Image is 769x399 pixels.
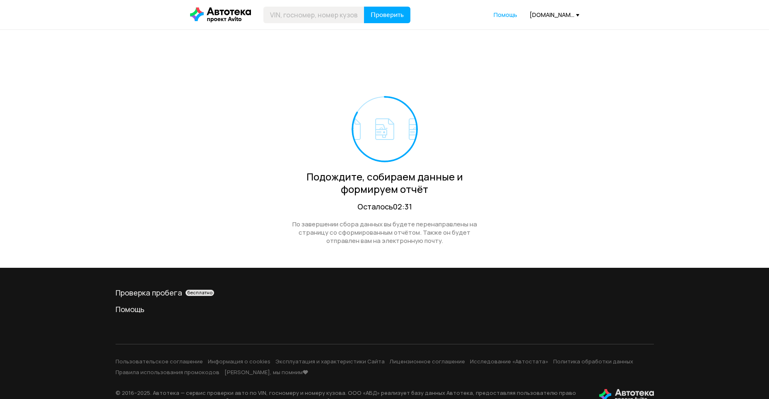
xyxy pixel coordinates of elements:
[116,368,219,376] a: Правила использования промокодов
[364,7,410,23] button: Проверить
[116,358,203,365] a: Пользовательское соглашение
[283,202,486,212] div: Осталось 02:31
[208,358,270,365] a: Информация о cookies
[187,290,212,296] span: бесплатно
[275,358,385,365] a: Эксплуатация и характеристики Сайта
[390,358,465,365] a: Лицензионное соглашение
[530,11,579,19] div: [DOMAIN_NAME][EMAIL_ADDRESS][DOMAIN_NAME]
[224,368,309,376] a: [PERSON_NAME], мы помним
[494,11,517,19] a: Помощь
[283,220,486,245] div: По завершении сбора данных вы будете перенаправлены на страницу со сформированным отчётом. Также ...
[116,288,654,298] a: Проверка пробегабесплатно
[470,358,548,365] a: Исследование «Автостата»
[263,7,364,23] input: VIN, госномер, номер кузова
[371,12,404,18] span: Проверить
[283,171,486,195] div: Подождите, собираем данные и формируем отчёт
[116,304,654,314] a: Помощь
[116,288,654,298] div: Проверка пробега
[553,358,633,365] a: Политика обработки данных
